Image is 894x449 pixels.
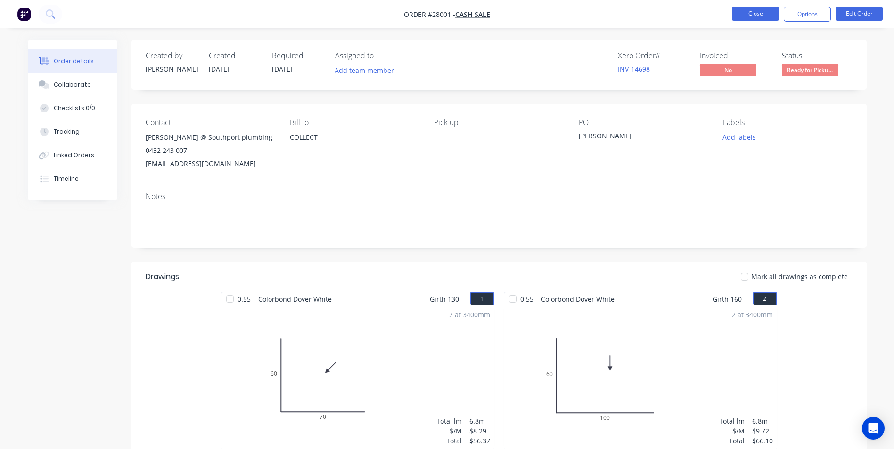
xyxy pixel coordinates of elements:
div: Pick up [434,118,563,127]
button: Collaborate [28,73,117,96]
div: COLLECT [290,131,419,144]
div: 2 at 3400mm [732,310,773,320]
span: No [700,64,756,76]
div: Status [782,51,853,60]
span: 0.55 [234,292,254,306]
button: 1 [470,292,494,305]
div: [EMAIL_ADDRESS][DOMAIN_NAME] [146,157,275,170]
div: PO [579,118,708,127]
div: [PERSON_NAME] [579,131,697,144]
button: Close [732,7,779,21]
button: Add team member [329,64,399,77]
div: Total [719,436,745,446]
div: Collaborate [54,80,91,89]
span: [DATE] [209,64,230,73]
button: Options [784,7,831,22]
div: Total lm [719,416,745,426]
div: Xero Order # [618,51,689,60]
div: Contact [146,118,275,127]
div: Checklists 0/0 [54,104,95,112]
div: $/M [719,426,745,436]
span: [DATE] [272,64,293,73]
div: Created by [146,51,197,60]
div: Invoiced [700,51,771,60]
span: Girth 130 [430,292,459,306]
div: $/M [436,426,462,436]
button: Timeline [28,167,117,191]
a: INV-14698 [618,64,650,73]
div: COLLECT [290,131,419,161]
div: $9.72 [752,426,773,436]
div: Notes [146,192,853,201]
div: Bill to [290,118,419,127]
div: [PERSON_NAME] [146,64,197,74]
span: Ready for Picku... [782,64,838,76]
button: Order details [28,49,117,73]
button: Tracking [28,120,117,144]
div: $8.29 [469,426,490,436]
a: CASH SALE [455,10,490,19]
div: 2 at 3400mm [449,310,490,320]
div: Created [209,51,261,60]
div: $66.10 [752,436,773,446]
div: $56.37 [469,436,490,446]
div: Assigned to [335,51,429,60]
span: 0.55 [517,292,537,306]
div: 0432 243 007 [146,144,275,157]
button: 2 [753,292,777,305]
span: Order #28001 - [404,10,455,19]
div: 6.8m [752,416,773,426]
button: Checklists 0/0 [28,96,117,120]
button: Add team member [335,64,399,77]
div: Labels [723,118,852,127]
span: Colorbond Dover White [254,292,336,306]
span: Mark all drawings as complete [751,272,848,281]
div: [PERSON_NAME] @ Southport plumbing0432 243 007[EMAIL_ADDRESS][DOMAIN_NAME] [146,131,275,170]
button: Linked Orders [28,144,117,167]
div: Total [436,436,462,446]
div: Total lm [436,416,462,426]
span: Colorbond Dover White [537,292,618,306]
div: Order details [54,57,94,65]
div: [PERSON_NAME] @ Southport plumbing [146,131,275,144]
div: Tracking [54,128,80,136]
div: Linked Orders [54,151,94,160]
button: Edit Order [836,7,883,21]
button: Ready for Picku... [782,64,838,78]
span: Girth 160 [713,292,742,306]
button: Add labels [718,131,761,144]
div: Timeline [54,175,79,183]
div: Open Intercom Messenger [862,417,885,440]
div: Required [272,51,324,60]
img: Factory [17,7,31,21]
div: Drawings [146,271,179,282]
div: 6.8m [469,416,490,426]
